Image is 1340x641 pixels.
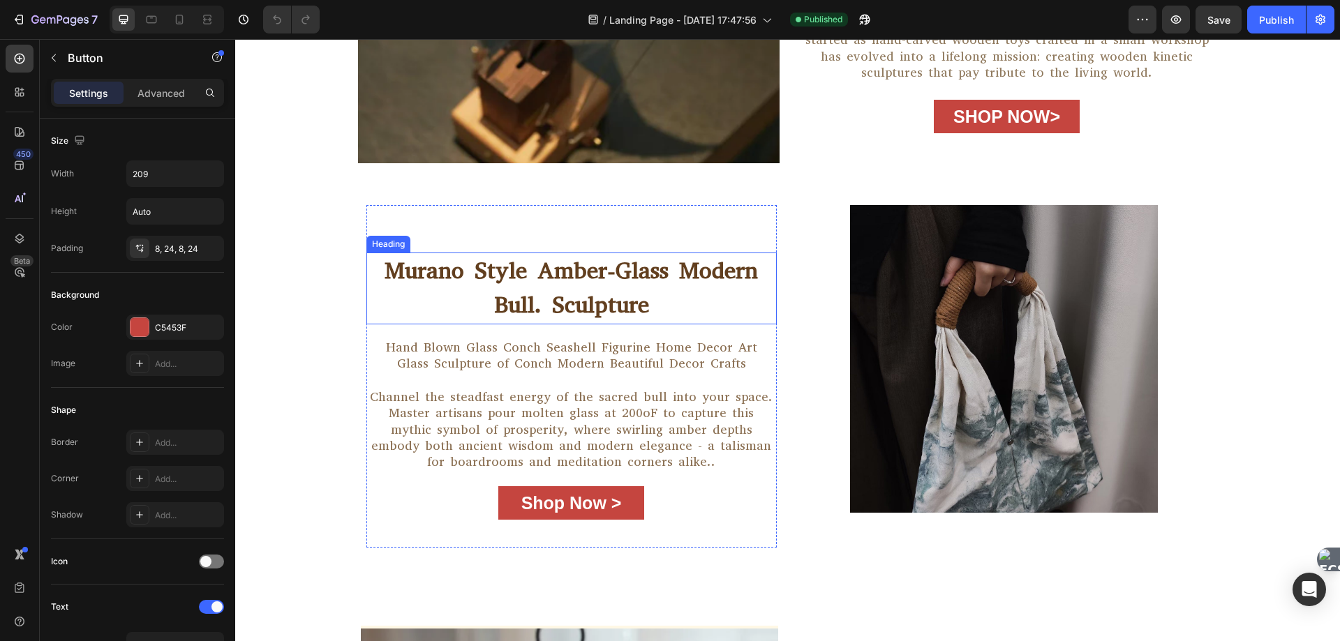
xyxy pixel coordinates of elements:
img: tab_keywords_by_traffic_grey.svg [142,82,154,93]
span: Save [1207,14,1230,26]
input: Auto [127,161,223,186]
div: Text [51,601,68,613]
div: Hand Blown Glass Conch Seashell Figurine Home Decor Art Glass Sculpture of Conch Modern Beautiful... [131,299,542,335]
div: Add... [155,358,221,370]
img: logo_orange.svg [22,22,33,33]
div: Shape [51,404,76,416]
div: Channel the steadfast energy of the sacred bull into your space. Master artisans pour molten glas... [131,349,542,433]
div: Publish [1259,13,1294,27]
div: Border [51,436,78,448]
div: Add... [155,473,221,485]
button: <p>Shop Now&gt;&nbsp;</p> [699,61,844,95]
p: Button [68,50,186,66]
div: 8, 24, 8, 24 [155,243,221,255]
div: Add... [155,437,221,449]
button: Save [1196,6,1242,33]
iframe: Design area [235,39,1340,641]
div: Image [51,357,75,370]
span: Landing Page - [DATE] 17:47:56 [609,13,757,27]
button: Publish [1247,6,1306,33]
div: Color [51,321,73,333]
h2: Murano Style Amber-Glass Modern Bull. Sculpture [131,213,542,285]
div: Icon [51,555,68,568]
div: 关键词（按流量） [158,84,230,93]
div: C5453F [155,322,221,334]
div: Corner [51,472,79,485]
img: website_grey.svg [22,36,33,49]
p: Shop Now> [718,66,825,89]
div: Add... [155,509,221,522]
p: Advanced [137,86,185,100]
div: Heading [134,199,172,211]
div: v 4.0.25 [39,22,68,33]
div: Open Intercom Messenger [1293,573,1326,606]
div: Shadow [51,508,83,521]
div: Background [51,289,99,301]
img: tab_domain_overview_orange.svg [57,82,68,93]
p: Settings [69,86,108,100]
div: Undo/Redo [263,6,320,33]
p: Shop Now > [286,453,387,476]
p: 7 [91,11,98,28]
button: <p>Shop Now &gt;</p> [263,447,409,481]
div: 域名概述 [72,84,107,93]
div: Height [51,205,77,218]
div: 域名: [DOMAIN_NAME] [36,36,142,49]
div: Beta [10,255,33,266]
div: Size [51,132,88,151]
button: 7 [6,6,104,33]
div: Padding [51,242,83,255]
div: Width [51,167,74,180]
input: Auto [127,199,223,224]
span: / [603,13,606,27]
img: [object Object] [564,166,974,474]
div: 450 [13,149,33,160]
span: Published [804,13,842,26]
